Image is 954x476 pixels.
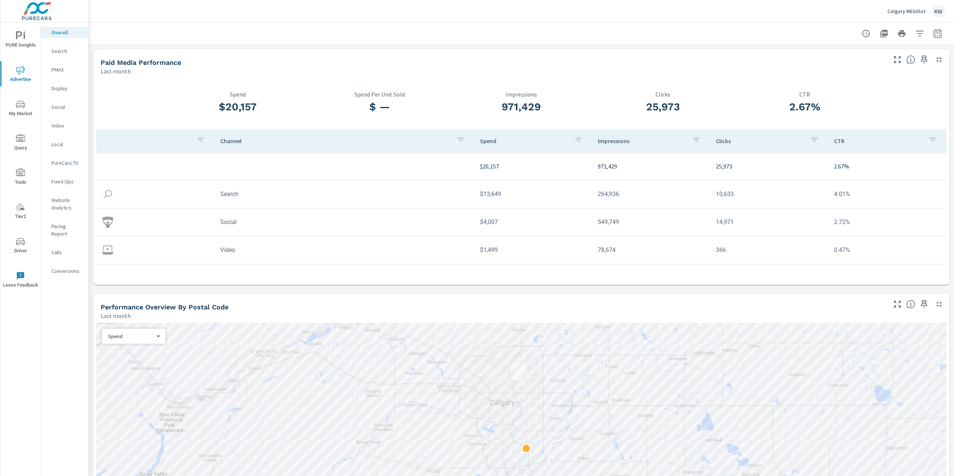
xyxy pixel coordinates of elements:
[51,47,82,55] p: Search
[480,162,586,171] p: $20,157
[592,101,734,113] h3: 25,973
[480,137,568,145] p: Spend
[906,55,915,64] span: Understand performance metrics over the selected time range.
[41,247,88,258] div: Calls
[3,100,38,118] span: My Market
[592,91,734,98] p: Clicks
[41,176,88,187] div: Fixed Ops
[41,139,88,150] div: Local
[598,137,686,145] p: Impressions
[918,298,930,310] span: Save this to your personalized report
[51,223,82,237] p: Pacing Report
[734,101,876,113] h3: 2.67%
[102,217,113,228] img: icon-social.svg
[41,120,88,131] div: Video
[828,268,946,287] td: 0%
[102,245,113,256] img: icon-video.svg
[710,212,828,231] td: 14,971
[912,26,927,41] button: Apply Filters
[101,67,131,76] p: Last month
[710,185,828,204] td: 10,633
[3,237,38,255] span: Driver
[3,31,38,50] span: PURE Insights
[3,134,38,152] span: Query
[3,271,38,290] span: Leave Feedback
[41,45,88,57] div: Search
[933,298,945,310] button: Minimize Widget
[734,91,876,98] p: CTR
[891,54,903,66] button: Make Fullscreen
[474,212,592,231] td: $4,007
[876,26,891,41] button: "Export Report to PDF"
[0,22,41,297] div: nav menu
[451,101,592,113] h3: 971,429
[51,141,82,148] p: Local
[834,137,922,145] p: CTR
[3,203,38,221] span: Tier2
[41,157,88,168] div: PureCars TV
[894,26,909,41] button: Print Report
[309,101,451,113] h3: $ —
[834,162,940,171] p: 2.67%
[101,59,181,66] h5: Paid Media Performance
[41,27,88,38] div: Overall
[710,268,828,287] td: 3
[41,83,88,94] div: Display
[51,29,82,36] p: Overall
[710,240,828,259] td: 366
[474,240,592,259] td: $1,499
[3,66,38,84] span: Advertise
[474,185,592,204] td: $13,649
[51,267,82,275] p: Conversions
[41,101,88,113] div: Social
[906,300,915,309] span: Understand performance data by postal code. Individual postal codes can be selected and expanded ...
[828,240,946,259] td: 0.47%
[3,168,38,187] span: Tools
[51,196,82,211] p: Website Analytics
[474,268,592,287] td: $1,001
[918,54,930,66] span: Save this to your personalized report
[932,4,945,18] div: KW
[451,91,592,98] p: Impressions
[41,64,88,75] div: PMAX
[102,189,113,200] img: icon-search.svg
[309,91,451,98] p: Spend Per Unit Sold
[51,249,82,256] p: Calls
[891,298,903,310] button: Make Fullscreen
[51,85,82,92] p: Display
[51,103,82,111] p: Social
[592,240,710,259] td: 78,674
[41,265,88,277] div: Conversions
[102,333,159,340] div: Spend
[101,311,131,320] p: Last month
[592,268,710,287] td: 78,070
[828,212,946,231] td: 2.72%
[51,66,82,73] p: PMAX
[214,212,474,231] td: Social
[930,26,945,41] button: Select Date Range
[598,162,704,171] p: 971,429
[716,162,822,171] p: 25,973
[220,137,450,145] p: Channel
[214,240,474,259] td: Video
[41,195,88,213] div: Website Analytics
[592,212,710,231] td: 549,749
[51,122,82,129] p: Video
[214,185,474,204] td: Search
[51,159,82,167] p: PureCars TV
[167,91,309,98] p: Spend
[101,303,228,311] h5: Performance Overview By Postal Code
[716,137,804,145] p: Clicks
[828,185,946,204] td: 4.01%
[51,178,82,185] p: Fixed Ops
[108,333,154,340] p: Spend
[41,221,88,239] div: Pacing Report
[933,54,945,66] button: Minimize Widget
[214,268,474,287] td: ConnectedTv
[167,101,309,113] h3: $20,157
[592,185,710,204] td: 264,936
[887,8,926,15] p: Calgary MEGAlot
